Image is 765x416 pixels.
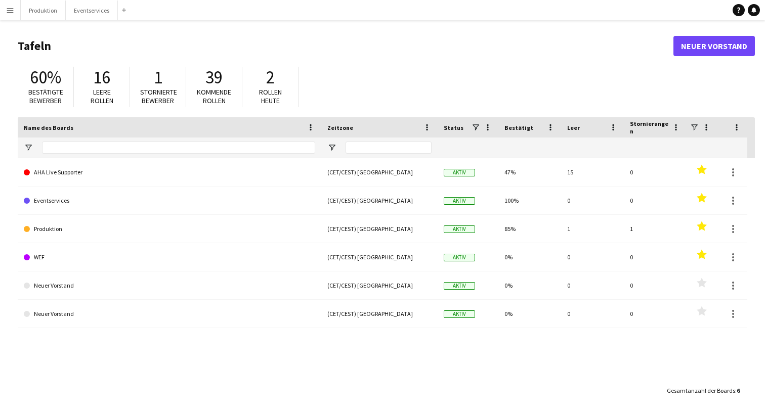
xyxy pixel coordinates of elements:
span: 39 [205,66,223,88]
h1: Tafeln [18,38,673,54]
a: WEF [24,243,315,271]
span: 6 [737,387,740,394]
div: 0% [498,271,561,299]
button: Filtermenü öffnen [24,143,33,152]
button: Produktion [21,1,66,20]
div: (CET/CEST) [GEOGRAPHIC_DATA] [321,243,438,271]
div: 1 [624,215,687,243]
span: Name des Boards [24,124,73,131]
span: 16 [93,66,110,88]
span: Aktiv [444,310,475,318]
span: Bestätigt [504,124,533,131]
span: Stornierungen [630,120,668,135]
div: 0 [561,271,624,299]
div: 0 [624,300,687,328]
span: Aktiv [444,197,475,205]
div: 0 [561,300,624,328]
div: 0 [624,158,687,186]
span: Status [444,124,463,131]
span: Bestätigte Bewerber [28,87,63,105]
div: (CET/CEST) [GEOGRAPHIC_DATA] [321,215,438,243]
a: AHA Live Supporter [24,158,315,187]
div: 15 [561,158,624,186]
div: 0 [624,271,687,299]
a: Neuer Vorstand [673,36,755,56]
div: 0 [561,187,624,214]
span: Leere Rollen [91,87,113,105]
div: 85% [498,215,561,243]
span: 2 [266,66,275,88]
span: Aktiv [444,254,475,261]
span: Rollen heute [259,87,282,105]
div: 100% [498,187,561,214]
span: Aktiv [444,169,475,176]
span: 60% [30,66,61,88]
input: Zeitzone Filtereingang [346,142,432,154]
a: Produktion [24,215,315,243]
button: Eventservices [66,1,118,20]
div: 0 [561,243,624,271]
div: 0% [498,243,561,271]
div: 0 [624,243,687,271]
span: Zeitzone [327,124,353,131]
span: Kommende Rollen [197,87,231,105]
span: Aktiv [444,225,475,233]
a: Eventservices [24,187,315,215]
div: 0% [498,300,561,328]
span: Aktiv [444,282,475,290]
button: Filtermenü öffnen [327,143,336,152]
div: (CET/CEST) [GEOGRAPHIC_DATA] [321,187,438,214]
div: (CET/CEST) [GEOGRAPHIC_DATA] [321,271,438,299]
span: Stornierte Bewerber [140,87,177,105]
a: Neuer Vorstand [24,300,315,328]
a: Neuer Vorstand [24,271,315,300]
input: Name des Boards Filtereingang [42,142,315,154]
span: 1 [154,66,162,88]
span: Gesamtanzahl der Boards [667,387,735,394]
div: (CET/CEST) [GEOGRAPHIC_DATA] [321,158,438,186]
div: 0 [624,187,687,214]
div: (CET/CEST) [GEOGRAPHIC_DATA] [321,300,438,328]
div: : [667,381,740,400]
div: 1 [561,215,624,243]
span: Leer [567,124,580,131]
div: 47% [498,158,561,186]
